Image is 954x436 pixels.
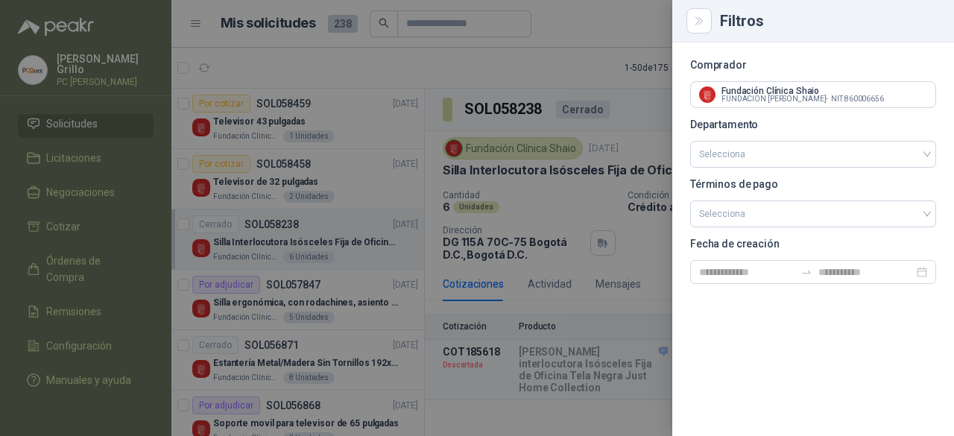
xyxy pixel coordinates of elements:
[690,120,936,129] p: Departamento
[690,239,936,248] p: Fecha de creación
[690,180,936,189] p: Términos de pago
[800,266,812,278] span: swap-right
[800,266,812,278] span: to
[690,12,708,30] button: Close
[720,13,936,28] div: Filtros
[690,60,936,69] p: Comprador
